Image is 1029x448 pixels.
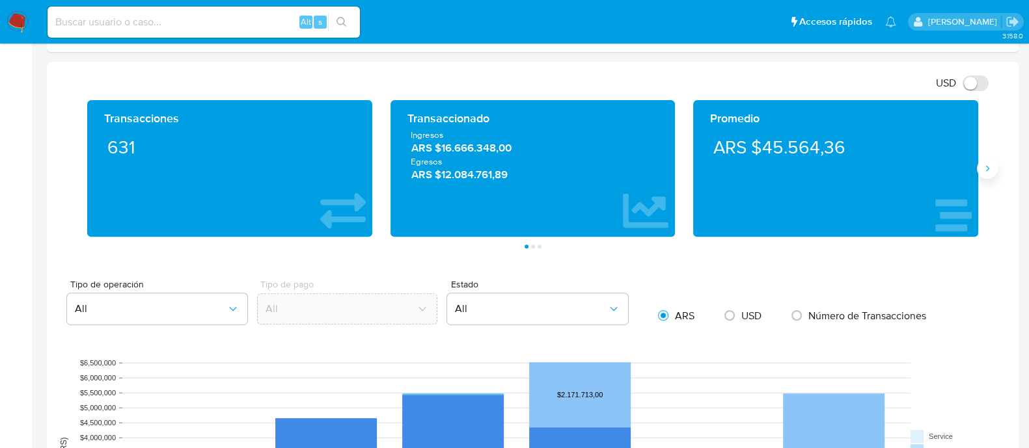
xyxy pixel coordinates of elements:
[1006,15,1019,29] a: Salir
[328,13,355,31] button: search-icon
[1002,31,1022,41] span: 3.158.0
[799,15,872,29] span: Accesos rápidos
[927,16,1001,28] p: leandro.caroprese@mercadolibre.com
[318,16,322,28] span: s
[885,16,896,27] a: Notificaciones
[48,14,360,31] input: Buscar usuario o caso...
[301,16,311,28] span: Alt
